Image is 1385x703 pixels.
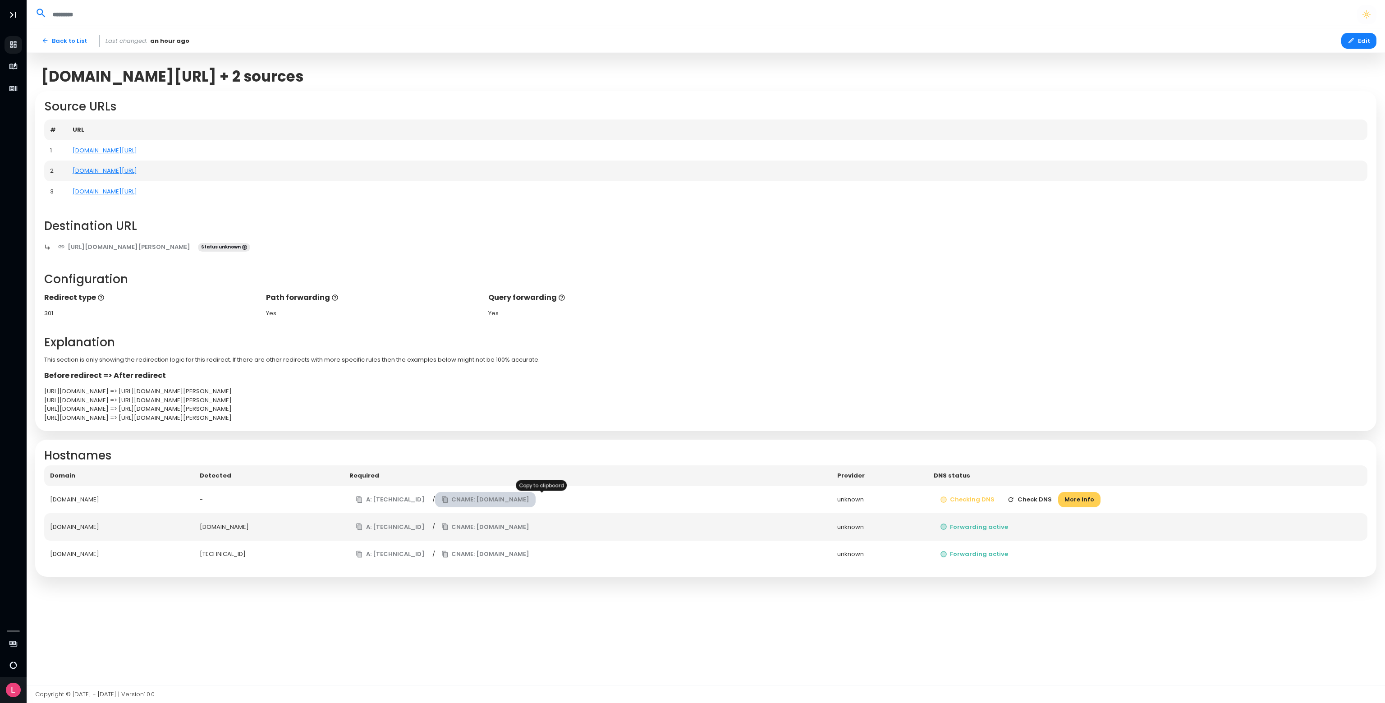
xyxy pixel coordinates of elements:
p: This section is only showing the redirection logic for this redirect. If there are other redirect... [44,355,1368,364]
a: [URL][DOMAIN_NAME][PERSON_NAME] [51,239,197,255]
div: Copy to clipboard [516,480,567,491]
button: A: [TECHNICAL_ID] [349,492,431,508]
th: Provider [831,465,928,486]
div: [URL][DOMAIN_NAME] => [URL][DOMAIN_NAME][PERSON_NAME] [44,414,1368,423]
button: Check DNS [1001,492,1058,508]
button: CNAME: [DOMAIN_NAME] [435,519,536,535]
div: unknown [837,495,922,504]
th: # [44,119,67,140]
div: unknown [837,523,922,532]
a: Back to List [35,33,93,49]
th: Domain [44,465,194,486]
div: 301 [44,309,257,318]
span: Status unknown [198,243,250,252]
span: Copyright © [DATE] - [DATE] | Version 1.0.0 [35,690,155,698]
a: [DOMAIN_NAME][URL] [73,187,137,196]
td: / [344,513,831,541]
button: CNAME: [DOMAIN_NAME] [435,547,536,562]
button: More info [1058,492,1101,508]
button: A: [TECHNICAL_ID] [349,547,431,562]
h2: Explanation [44,335,1368,349]
button: Forwarding active [934,547,1015,562]
div: 3 [50,187,61,196]
button: Forwarding active [934,519,1015,535]
button: Edit [1341,33,1376,49]
th: Required [344,465,831,486]
h2: Configuration [44,272,1368,286]
a: [DOMAIN_NAME][URL] [73,146,137,155]
p: Before redirect => After redirect [44,370,1368,381]
button: Checking DNS [934,492,1001,508]
span: an hour ago [150,37,189,46]
p: Redirect type [44,292,257,303]
th: URL [67,119,1368,140]
div: [URL][DOMAIN_NAME] => [URL][DOMAIN_NAME][PERSON_NAME] [44,404,1368,414]
div: 1 [50,146,61,155]
span: Last changed: [105,37,147,46]
td: / [344,541,831,568]
div: Yes [266,309,479,318]
h2: Source URLs [44,100,1368,114]
th: DNS status [928,465,1367,486]
div: [DOMAIN_NAME] [50,495,188,504]
div: unknown [837,550,922,559]
button: CNAME: [DOMAIN_NAME] [435,492,536,508]
div: [URL][DOMAIN_NAME] => [URL][DOMAIN_NAME][PERSON_NAME] [44,387,1368,396]
p: Query forwarding [488,292,702,303]
td: - [194,486,344,514]
h2: Hostnames [44,449,1368,463]
div: [DOMAIN_NAME] [50,523,188,532]
div: [DOMAIN_NAME] [50,550,188,559]
div: Yes [488,309,702,318]
td: [TECHNICAL_ID] [194,541,344,568]
h2: Destination URL [44,219,1368,233]
div: 2 [50,166,61,175]
td: [DOMAIN_NAME] [194,513,344,541]
button: A: [TECHNICAL_ID] [349,519,431,535]
div: [URL][DOMAIN_NAME] => [URL][DOMAIN_NAME][PERSON_NAME] [44,396,1368,405]
a: [DOMAIN_NAME][URL] [73,166,137,175]
p: Path forwarding [266,292,479,303]
button: Toggle Aside [5,6,22,23]
img: Avatar [6,683,21,698]
td: / [344,486,831,514]
th: Detected [194,465,344,486]
span: [DOMAIN_NAME][URL] + 2 sources [41,68,303,85]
